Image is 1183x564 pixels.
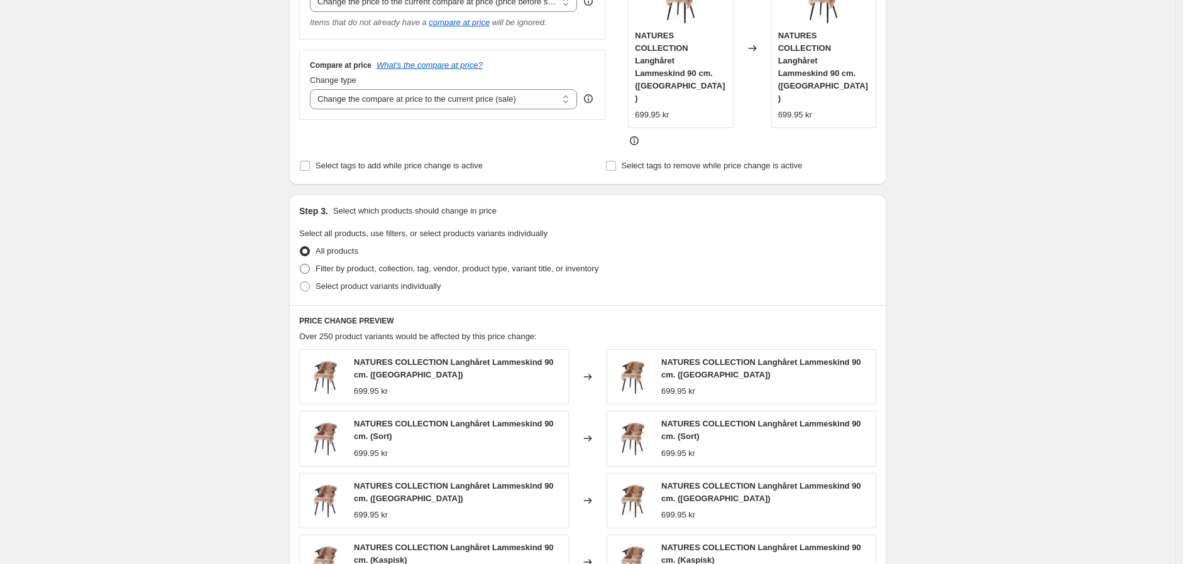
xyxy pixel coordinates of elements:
span: Select tags to remove while price change is active [622,161,803,170]
span: Over 250 product variants would be affected by this price change: [299,332,537,341]
div: 699.95 kr [354,509,388,521]
span: All products [316,246,358,256]
i: will be ignored. [492,18,547,27]
h3: Compare at price [310,60,371,70]
span: Select all products, use filters, or select products variants individually [299,229,547,238]
span: NATURES COLLECTION Langhåret Lammeskind 90 cm. (Sort) [354,419,554,441]
img: 49078ed2-a0a3-11ef-aad6-43c982997de7_80x.jpg [614,482,651,519]
img: 49078ed2-a0a3-11ef-aad6-43c982997de7_80x.jpg [306,358,344,396]
span: NATURES COLLECTION Langhåret Lammeskind 90 cm. ([GEOGRAPHIC_DATA]) [661,481,861,503]
span: NATURES COLLECTION Langhåret Lammeskind 90 cm. ([GEOGRAPHIC_DATA]) [778,31,868,103]
img: 49078ed2-a0a3-11ef-aad6-43c982997de7_80x.jpg [306,420,344,457]
span: Select product variants individually [316,281,441,291]
span: Select tags to add while price change is active [316,161,483,170]
i: Items that do not already have a [310,18,427,27]
span: NATURES COLLECTION Langhåret Lammeskind 90 cm. ([GEOGRAPHIC_DATA]) [354,357,554,379]
span: Change type [310,75,356,85]
span: NATURES COLLECTION Langhåret Lammeskind 90 cm. ([GEOGRAPHIC_DATA]) [635,31,725,103]
div: 699.95 kr [661,509,695,521]
span: NATURES COLLECTION Langhåret Lammeskind 90 cm. (Sort) [661,419,861,441]
div: 699.95 kr [354,385,388,398]
button: What's the compare at price? [377,60,483,70]
img: 49078ed2-a0a3-11ef-aad6-43c982997de7_80x.jpg [614,420,651,457]
h6: PRICE CHANGE PREVIEW [299,316,876,326]
span: NATURES COLLECTION Langhåret Lammeskind 90 cm. ([GEOGRAPHIC_DATA]) [661,357,861,379]
span: NATURES COLLECTION Langhåret Lammeskind 90 cm. ([GEOGRAPHIC_DATA]) [354,481,554,503]
button: compare at price [429,18,490,27]
p: Select which products should change in price [333,205,497,217]
h2: Step 3. [299,205,328,217]
div: help [582,92,595,105]
div: 699.95 kr [778,109,812,121]
img: 49078ed2-a0a3-11ef-aad6-43c982997de7_80x.jpg [306,482,344,519]
span: Filter by product, collection, tag, vendor, product type, variant title, or inventory [316,264,598,273]
div: 699.95 kr [661,385,695,398]
div: 699.95 kr [354,447,388,460]
img: 49078ed2-a0a3-11ef-aad6-43c982997de7_80x.jpg [614,358,651,396]
div: 699.95 kr [661,447,695,460]
div: 699.95 kr [635,109,669,121]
